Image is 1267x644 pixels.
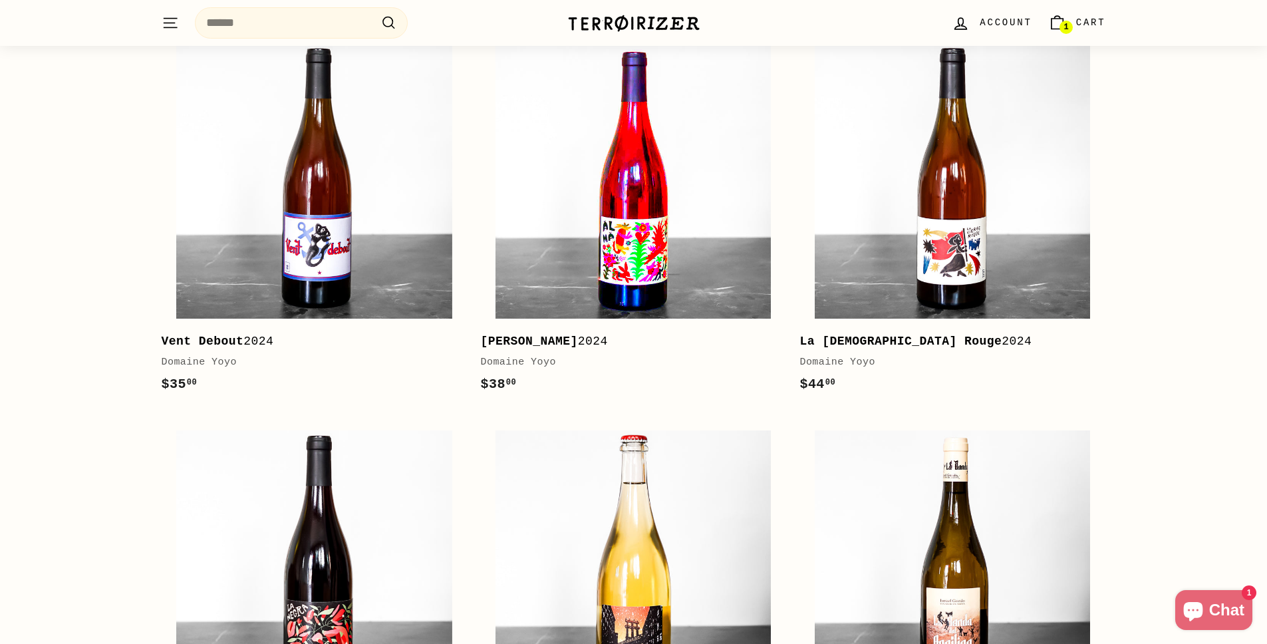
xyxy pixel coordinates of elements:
[799,28,1105,408] a: La [DEMOGRAPHIC_DATA] Rouge2024Domaine Yoyo
[1063,23,1068,32] span: 1
[162,332,454,351] div: 2024
[1076,15,1106,30] span: Cart
[162,28,468,408] a: Vent Debout2024Domaine Yoyo
[480,335,577,348] b: [PERSON_NAME]
[162,377,198,392] span: $35
[480,28,786,408] a: [PERSON_NAME]2024Domaine Yoyo
[1040,3,1114,43] a: Cart
[480,332,773,351] div: 2024
[799,377,835,392] span: $44
[480,355,773,371] div: Domaine Yoyo
[187,378,197,387] sup: 00
[506,378,516,387] sup: 00
[944,3,1040,43] a: Account
[162,335,244,348] b: Vent Debout
[1171,590,1256,633] inbox-online-store-chat: Shopify online store chat
[799,332,1092,351] div: 2024
[162,355,454,371] div: Domaine Yoyo
[799,355,1092,371] div: Domaine Yoyo
[799,335,1002,348] b: La [DEMOGRAPHIC_DATA] Rouge
[980,15,1032,30] span: Account
[480,377,516,392] span: $38
[825,378,835,387] sup: 00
